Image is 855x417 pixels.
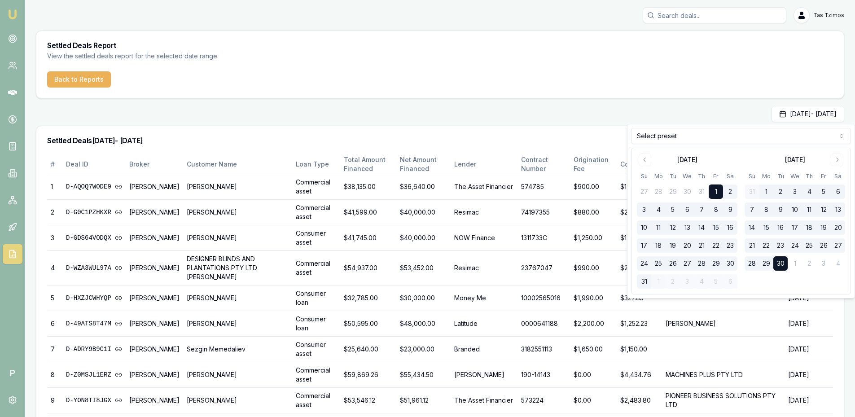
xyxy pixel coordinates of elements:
[292,337,340,362] td: Consumer asset
[831,256,845,271] button: 4
[292,225,340,251] td: Consumer asset
[3,363,22,383] span: P
[66,263,122,272] a: D-WZA3WUL97A
[340,174,396,200] td: $38,135.00
[47,52,833,61] p: View the settled deals report for the selected date range.
[183,285,292,311] td: [PERSON_NAME]
[802,171,816,181] th: Thursday
[651,220,666,235] button: 11
[292,174,340,200] td: Commercial asset
[709,220,723,235] button: 15
[517,362,570,388] td: 190-14143
[785,337,833,362] td: [DATE]
[639,154,651,166] button: Go to previous month
[340,285,396,311] td: $32,785.00
[637,171,651,181] th: Sunday
[517,311,570,337] td: 0000641188
[126,155,183,174] th: Broker
[617,285,662,311] td: $327.85
[651,202,666,217] button: 4
[570,285,617,311] td: $1,990.00
[785,311,833,337] td: [DATE]
[666,220,680,235] button: 12
[694,171,709,181] th: Thursday
[126,311,183,337] td: [PERSON_NAME]
[340,200,396,225] td: $41,599.00
[292,285,340,311] td: Consumer loan
[643,7,786,23] input: Search deals
[66,182,122,191] a: D-AQOQ7WODE9
[340,362,396,388] td: $59,869.26
[66,294,122,303] a: D-HXZJCWHYQP
[396,200,451,225] td: $40,000.00
[709,184,723,199] button: 1
[723,274,737,289] button: 6
[340,251,396,285] td: $54,937.00
[62,155,126,174] th: Deal ID
[183,311,292,337] td: [PERSON_NAME]
[831,184,845,199] button: 6
[47,225,62,251] td: 3
[694,256,709,271] button: 28
[183,388,292,413] td: [PERSON_NAME]
[709,202,723,217] button: 8
[340,388,396,413] td: $53,546.12
[47,311,62,337] td: 6
[831,154,843,166] button: Go to next month
[802,184,816,199] button: 4
[816,184,831,199] button: 5
[396,311,451,337] td: $48,000.00
[637,202,651,217] button: 3
[617,200,662,225] td: $2,200.00
[570,200,617,225] td: $880.00
[709,274,723,289] button: 5
[617,337,662,362] td: $1,150.00
[570,225,617,251] td: $1,250.00
[617,225,662,251] td: $1,836.78
[570,251,617,285] td: $990.00
[816,256,831,271] button: 3
[694,238,709,253] button: 21
[396,155,451,174] th: Net Amount Financed
[788,184,802,199] button: 3
[677,155,697,164] div: [DATE]
[183,337,292,362] td: Sezgin Memedaliev
[570,337,617,362] td: $1,650.00
[788,256,802,271] button: 1
[666,274,680,289] button: 2
[813,12,844,19] span: Tas Tzimos
[183,362,292,388] td: [PERSON_NAME]
[723,202,737,217] button: 9
[816,171,831,181] th: Friday
[617,155,662,174] th: Commission
[788,202,802,217] button: 10
[662,388,784,413] td: PIONEER BUSINESS SOLUTIONS PTY LTD
[773,256,788,271] button: 30
[680,184,694,199] button: 30
[759,256,773,271] button: 29
[680,202,694,217] button: 6
[666,256,680,271] button: 26
[788,238,802,253] button: 24
[773,184,788,199] button: 2
[694,274,709,289] button: 4
[637,274,651,289] button: 31
[831,171,845,181] th: Saturday
[47,137,833,144] h3: Settled Deals [DATE] - [DATE]
[745,184,759,199] button: 31
[66,345,122,354] a: D-ADRY9B9C1I
[759,238,773,253] button: 22
[666,171,680,181] th: Tuesday
[651,274,666,289] button: 1
[723,238,737,253] button: 23
[773,220,788,235] button: 16
[292,388,340,413] td: Commercial asset
[745,171,759,181] th: Sunday
[47,251,62,285] td: 4
[340,225,396,251] td: $41,745.00
[831,202,845,217] button: 13
[47,200,62,225] td: 2
[47,388,62,413] td: 9
[759,202,773,217] button: 8
[816,202,831,217] button: 12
